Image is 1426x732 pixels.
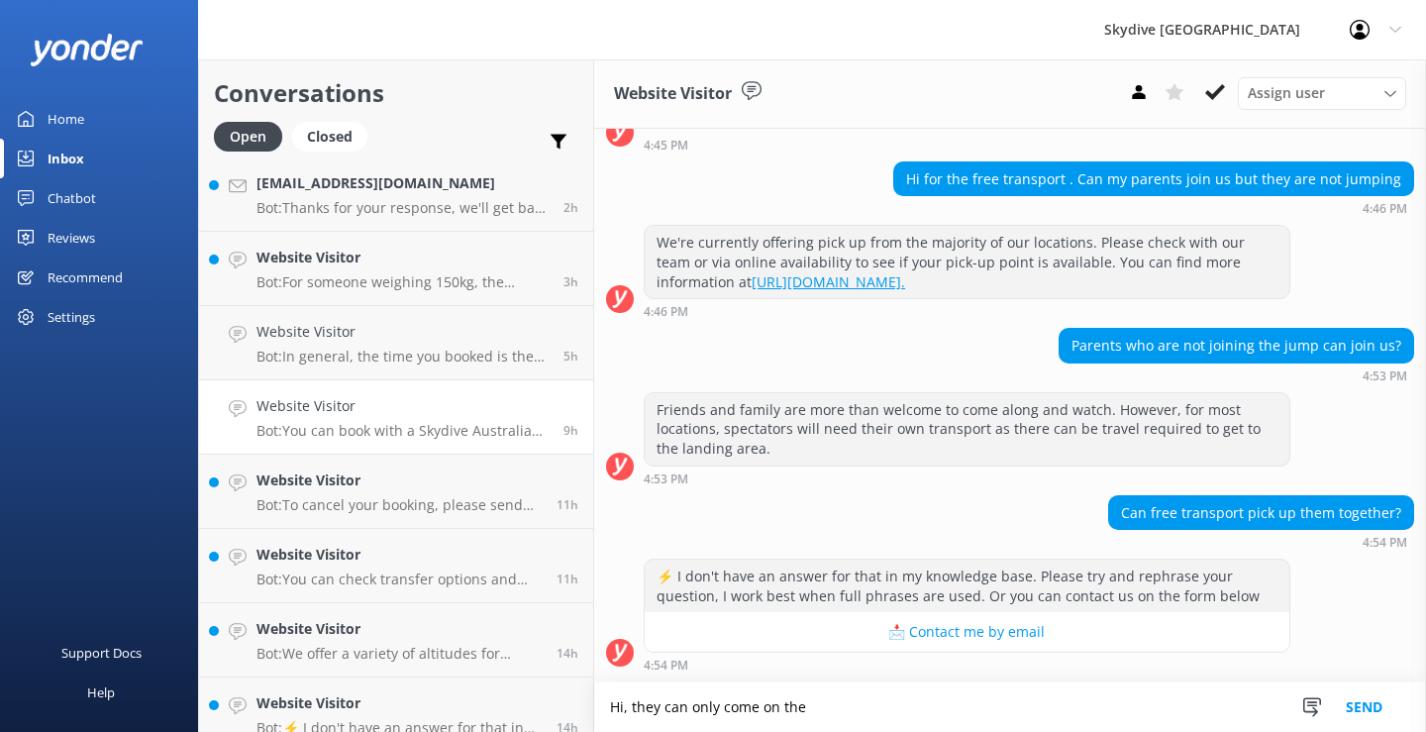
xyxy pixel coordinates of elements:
a: Website VisitorBot:We offer a variety of altitudes for skydiving, with all dropzones providing ju... [199,603,593,678]
div: Reviews [48,218,95,258]
div: ⚡ I don't have an answer for that in my knowledge base. Please try and rephrase your question, I ... [645,560,1289,612]
span: Aug 26 2025 12:41am (UTC +10:00) Australia/Brisbane [557,496,578,513]
h4: Website Visitor [256,247,549,268]
p: Bot: You can check transfer options and availability at [URL][DOMAIN_NAME]. [256,571,542,588]
span: Aug 26 2025 02:06am (UTC +10:00) Australia/Brisbane [563,422,578,439]
div: Hi for the free transport . Can my parents join us but they are not jumping [894,162,1413,196]
a: Website VisitorBot:You can book with a Skydive Australia voucher by calling us at [PHONE_NUMBER],... [199,380,593,455]
a: Website VisitorBot:You can check transfer options and availability at [URL][DOMAIN_NAME].11h [199,529,593,603]
div: Aug 25 2025 04:46pm (UTC +10:00) Australia/Brisbane [893,201,1414,215]
strong: 4:54 PM [644,660,688,672]
h4: Website Visitor [256,692,542,714]
a: Website VisitorBot:In general, the time you booked is the time you should arrive at the check-in ... [199,306,593,380]
div: Aug 25 2025 04:53pm (UTC +10:00) Australia/Brisbane [1059,368,1414,382]
a: Open [214,125,292,147]
span: Aug 25 2025 11:58pm (UTC +10:00) Australia/Brisbane [557,571,578,587]
a: Website VisitorBot:To cancel your booking, please send an email to SA Reservations at [EMAIL_ADDR... [199,455,593,529]
div: Aug 25 2025 04:54pm (UTC +10:00) Australia/Brisbane [1108,535,1414,549]
textarea: Hi, they can only come on the [594,682,1426,732]
div: Friends and family are more than welcome to come along and watch. However, for most locations, sp... [645,393,1289,466]
div: Help [87,673,115,712]
h4: Website Visitor [256,618,542,640]
h4: Website Visitor [256,321,549,343]
button: 📩 Contact me by email [645,612,1289,652]
strong: 4:46 PM [1363,203,1407,215]
div: Settings [48,297,95,337]
strong: 4:46 PM [644,306,688,318]
h4: Website Visitor [256,395,549,417]
div: Aug 25 2025 04:45pm (UTC +10:00) Australia/Brisbane [644,138,1290,152]
p: Bot: You can book with a Skydive Australia voucher by calling us at [PHONE_NUMBER], and our frien... [256,422,549,440]
p: Bot: In general, the time you booked is the time you should arrive at the check-in office. There'... [256,348,549,366]
span: Assign user [1248,82,1325,104]
div: Aug 25 2025 04:54pm (UTC +10:00) Australia/Brisbane [644,658,1290,672]
div: Closed [292,122,367,152]
div: Recommend [48,258,123,297]
span: Aug 26 2025 08:38am (UTC +10:00) Australia/Brisbane [563,273,578,290]
a: [EMAIL_ADDRESS][DOMAIN_NAME]Bot:Thanks for your response, we'll get back to you as soon as we can... [199,157,593,232]
a: Closed [292,125,377,147]
div: Inbox [48,139,84,178]
a: Website VisitorBot:For someone weighing 150kg, the weight surcharge would be $100.00 AUD. However... [199,232,593,306]
strong: 4:45 PM [644,140,688,152]
strong: 4:53 PM [1363,370,1407,382]
div: Can free transport pick up them together? [1109,496,1413,530]
p: Bot: To cancel your booking, please send an email to SA Reservations at [EMAIL_ADDRESS][DOMAIN_NA... [256,496,542,514]
div: Support Docs [61,633,142,673]
strong: 4:53 PM [644,473,688,485]
p: Bot: For someone weighing 150kg, the weight surcharge would be $100.00 AUD. However, please note ... [256,273,549,291]
span: Aug 26 2025 06:23am (UTC +10:00) Australia/Brisbane [563,348,578,365]
div: Assign User [1238,77,1406,109]
div: Chatbot [48,178,96,218]
strong: 4:54 PM [1363,537,1407,549]
div: Aug 25 2025 04:46pm (UTC +10:00) Australia/Brisbane [644,304,1290,318]
h4: [EMAIL_ADDRESS][DOMAIN_NAME] [256,172,549,194]
img: yonder-white-logo.png [30,34,144,66]
div: Home [48,99,84,139]
h3: Website Visitor [614,81,732,107]
div: Aug 25 2025 04:53pm (UTC +10:00) Australia/Brisbane [644,471,1290,485]
div: Parents who are not joining the jump can join us? [1060,329,1413,363]
p: Bot: We offer a variety of altitudes for skydiving, with all dropzones providing jumps up to 15,0... [256,645,542,663]
div: Open [214,122,282,152]
button: Send [1327,682,1401,732]
h4: Website Visitor [256,470,542,491]
span: Aug 26 2025 09:45am (UTC +10:00) Australia/Brisbane [563,199,578,216]
h2: Conversations [214,74,578,112]
a: [URL][DOMAIN_NAME]. [752,272,905,291]
div: We're currently offering pick up from the majority of our locations. Please check with our team o... [645,226,1289,298]
p: Bot: Thanks for your response, we'll get back to you as soon as we can during opening hours. [256,199,549,217]
h4: Website Visitor [256,544,542,566]
span: Aug 25 2025 09:22pm (UTC +10:00) Australia/Brisbane [557,645,578,662]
